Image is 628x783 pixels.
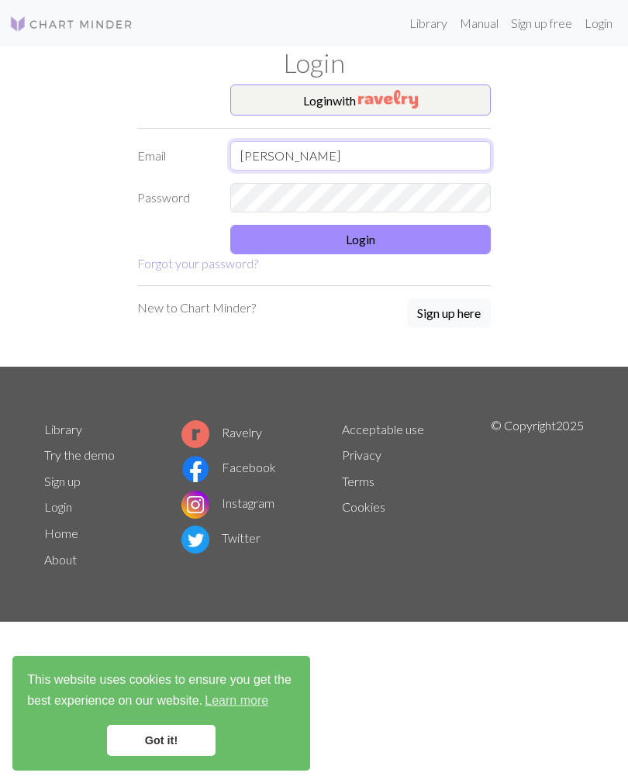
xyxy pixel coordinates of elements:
[44,422,82,436] a: Library
[137,256,258,271] a: Forgot your password?
[491,416,584,573] p: © Copyright 2025
[44,499,72,514] a: Login
[403,8,454,39] a: Library
[35,47,593,78] h1: Login
[128,183,221,212] label: Password
[12,656,310,771] div: cookieconsent
[107,725,216,756] a: dismiss cookie message
[181,526,209,554] img: Twitter logo
[44,447,115,462] a: Try the demo
[407,298,491,328] button: Sign up here
[44,526,78,540] a: Home
[342,422,424,436] a: Acceptable use
[342,447,381,462] a: Privacy
[44,552,77,567] a: About
[454,8,505,39] a: Manual
[181,495,274,510] a: Instagram
[44,474,81,488] a: Sign up
[128,141,221,171] label: Email
[27,671,295,712] span: This website uses cookies to ensure you get the best experience on our website.
[578,8,619,39] a: Login
[181,455,209,483] img: Facebook logo
[342,499,385,514] a: Cookies
[342,474,374,488] a: Terms
[202,689,271,712] a: learn more about cookies
[181,425,262,440] a: Ravelry
[181,460,276,474] a: Facebook
[181,530,261,545] a: Twitter
[505,8,578,39] a: Sign up free
[230,225,491,254] button: Login
[407,298,491,329] a: Sign up here
[358,90,418,109] img: Ravelry
[181,420,209,448] img: Ravelry logo
[137,298,256,317] p: New to Chart Minder?
[230,85,491,116] button: Loginwith
[9,15,133,33] img: Logo
[181,491,209,519] img: Instagram logo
